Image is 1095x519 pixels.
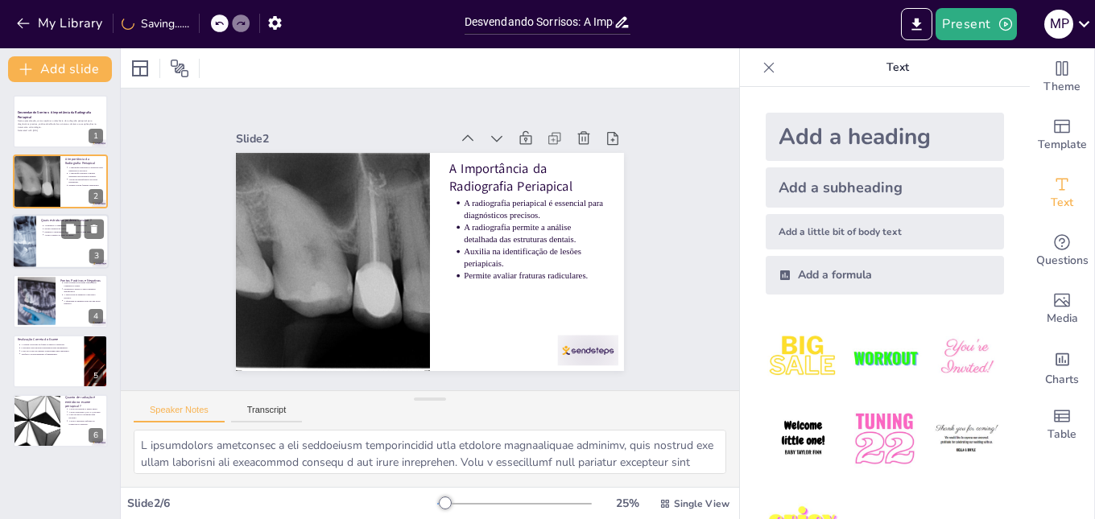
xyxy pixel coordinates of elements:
[766,256,1004,295] div: Add a formula
[1030,396,1094,454] div: Add a table
[134,405,225,422] button: Speaker Notes
[18,129,103,132] p: Generated with [URL]
[89,249,104,263] div: 3
[61,219,81,238] button: Duplicate Slide
[1051,194,1073,212] span: Text
[21,352,79,356] p: Verificar o posicionamento é fundamental.
[847,320,922,395] img: 2.jpeg
[465,10,614,34] input: Insert title
[1030,338,1094,396] div: Add charts and graphs
[45,230,105,233] p: Permite a visualização da câmara pulpar e canal radicular.
[65,156,103,165] p: A Importância da Radiografia Periapical
[929,402,1004,476] img: 6.jpeg
[60,278,103,283] p: Pontos Positivos e Negativos
[766,113,1004,161] div: Add a heading
[68,171,103,177] p: A radiografia permite a análise detalhada das estruturas dentais.
[89,428,103,443] div: 6
[68,178,103,183] p: Auxilia na identificação de lesões periapicais.
[21,343,79,346] p: A correta colocação do filme ou sensor é essencial.
[929,320,1004,395] img: 3.jpeg
[68,410,103,414] p: A dose varia entre 0,001 e 0,008 msv.
[170,59,189,78] span: Position
[1045,371,1079,389] span: Charts
[766,320,841,395] img: 1.jpeg
[847,402,922,476] img: 5.jpeg
[469,215,607,294] p: A radiografia periapical é essencial para diagnósticos precisos.
[1043,78,1081,96] span: Theme
[68,414,103,419] p: O uso de EPI's é essencial para proteção.
[68,166,103,171] p: A radiografia periapical é essencial para diagnósticos precisos.
[21,346,79,349] p: O paciente deve morder suavemente para alinhamento.
[231,405,303,422] button: Transcript
[68,419,103,425] p: A dose é ajustada conforme as condições do paciente.
[45,233,105,237] p: Avalia a região ao redor do ápice.
[1038,136,1087,154] span: Template
[766,214,1004,249] div: Add a little bit of body text
[1036,252,1089,270] span: Questions
[459,237,597,315] p: A radiografia permite a análise detalhada das estruturas dentais.
[444,281,576,349] p: Permite avaliar fraturas radiculares.
[13,274,108,327] div: 4
[1030,106,1094,164] div: Add ready made slides
[68,183,103,187] p: Permite avaliar fraturas radiculares.
[901,8,932,40] button: Export to PowerPoint
[18,120,103,129] p: Nesta apresentação, vamos explorar a relevância da radiografia periapical para diagnósticos preci...
[68,407,103,410] p: A dose de radiação é muito baixa.
[13,154,108,208] div: 2
[127,56,153,81] div: Layout
[127,496,437,511] div: Slide 2 / 6
[1044,10,1073,39] div: M P
[936,8,1016,40] button: Present
[766,402,841,476] img: 4.jpeg
[1030,222,1094,280] div: Get real-time input from your audience
[64,299,103,305] p: A qualidade da imagem pode ser um ponto negativo.
[8,56,112,82] button: Add slide
[12,10,109,36] button: My Library
[64,287,103,293] p: Diagnóstico preciso é uma vantagem significativa.
[89,189,103,204] div: 2
[448,259,587,338] p: Auxilia na identificação de lesões periapicais.
[13,95,108,148] div: 1
[1047,426,1076,443] span: Table
[89,309,103,323] div: 4
[85,219,104,238] button: Delete Slide
[18,336,80,341] p: Realização Correta do Exame
[1030,48,1094,106] div: Change the overall theme
[1044,8,1073,40] button: M P
[1030,164,1094,222] div: Add text boxes
[1047,310,1078,327] span: Media
[608,496,647,511] div: 25 %
[45,224,105,228] p: Avaliamos o comprimento de dentes específicos.
[782,48,1014,87] p: Text
[89,369,103,383] div: 5
[65,395,103,409] p: Quanto de radiação é emitido no exame periapical ?
[1030,280,1094,338] div: Add images, graphics, shapes or video
[64,294,103,299] p: A baixa dose de radiação é um ponto positivo.
[45,227,105,230] p: Inclui a análise da coroa e raiz.
[465,175,622,270] p: A Importância da Radiografia Periapical
[766,167,1004,208] div: Add a subheading
[134,430,726,474] textarea: L ipsumdolors ametconsec a eli seddoeiusm temporincidid utla etdolore magnaaliquae adminimv, quis...
[291,61,493,162] div: Slide 2
[64,282,103,287] p: Pontos positivos incluem visualização completa do dente.
[41,218,104,223] p: Quais estruturas podemos avaliar ?
[122,16,189,31] div: Saving......
[13,394,108,447] div: 6
[18,110,91,119] strong: Desvendando Sorrisos: A Importância da Radiografia Periapical
[674,497,729,510] span: Single View
[12,214,109,269] div: 3
[21,349,79,352] p: O uso de colete de chumbo é importante para segurança.
[13,335,108,388] div: 5
[89,129,103,143] div: 1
